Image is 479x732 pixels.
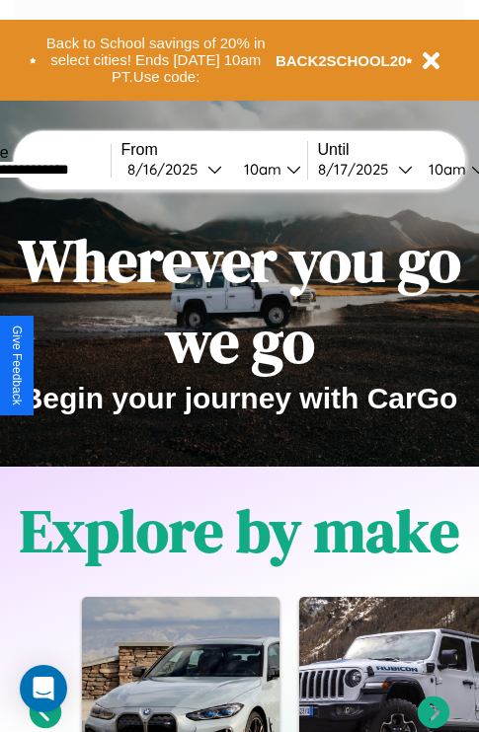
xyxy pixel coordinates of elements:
[121,141,307,159] label: From
[276,52,407,69] b: BACK2SCHOOL20
[20,665,67,712] div: Open Intercom Messenger
[419,160,471,179] div: 10am
[20,490,459,571] h1: Explore by make
[127,160,207,179] div: 8 / 16 / 2025
[234,160,286,179] div: 10am
[121,159,228,180] button: 8/16/2025
[10,326,24,405] div: Give Feedback
[318,160,398,179] div: 8 / 17 / 2025
[228,159,307,180] button: 10am
[37,30,276,91] button: Back to School savings of 20% in select cities! Ends [DATE] 10am PT.Use code:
